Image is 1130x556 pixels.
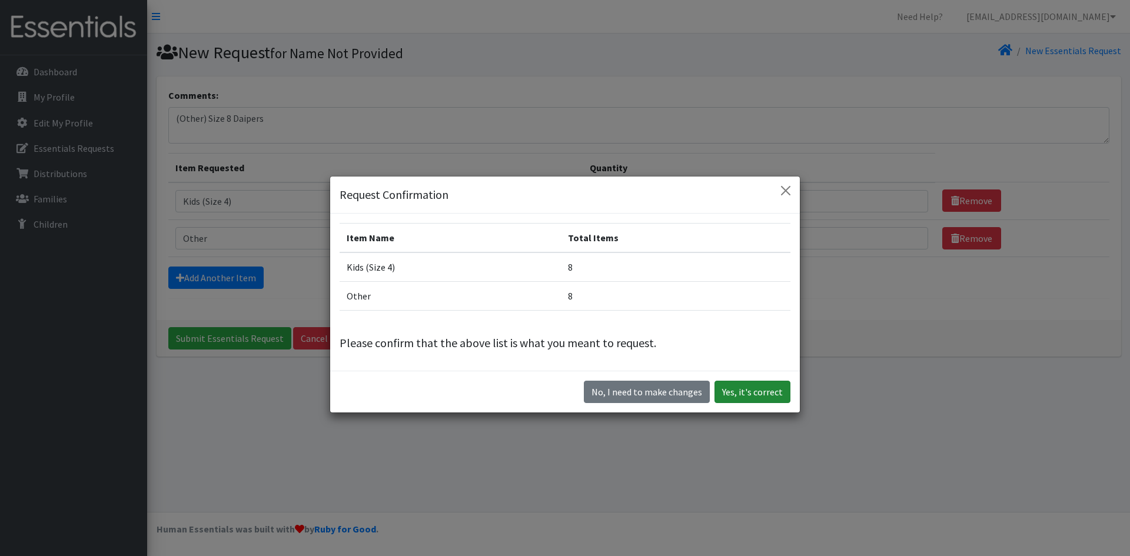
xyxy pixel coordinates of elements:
[340,334,790,352] p: Please confirm that the above list is what you meant to request.
[561,224,790,253] th: Total Items
[714,381,790,403] button: Yes, it's correct
[561,282,790,311] td: 8
[340,186,448,204] h5: Request Confirmation
[584,381,710,403] button: No I need to make changes
[776,181,795,200] button: Close
[340,282,561,311] td: Other
[561,252,790,282] td: 8
[340,252,561,282] td: Kids (Size 4)
[340,224,561,253] th: Item Name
